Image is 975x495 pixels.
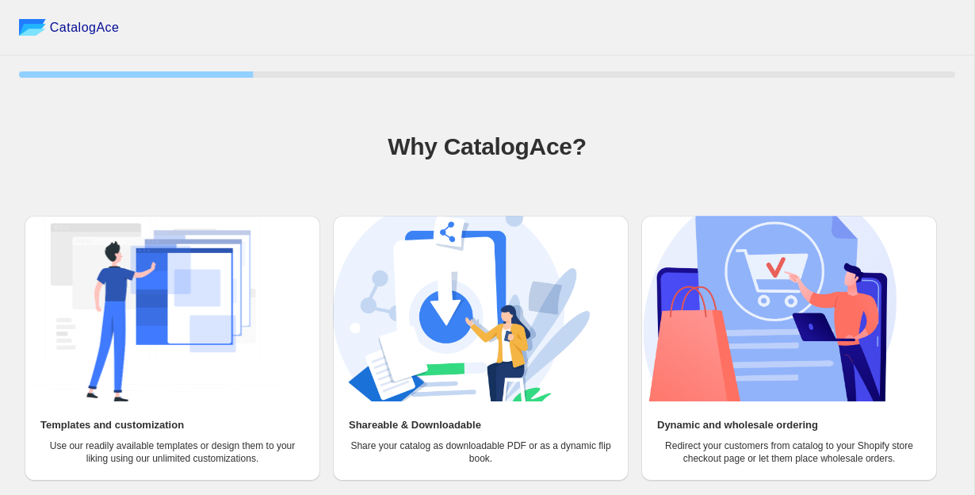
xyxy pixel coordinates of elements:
[25,216,281,401] img: Templates and customization
[40,439,304,465] p: Use our readily available templates or design them to your liking using our unlimited customizati...
[40,417,184,433] h2: Templates and customization
[657,417,818,433] h2: Dynamic and wholesale ordering
[333,216,590,401] img: Shareable & Downloadable
[19,19,46,36] img: catalog ace
[349,439,613,465] p: Share your catalog as downloadable PDF or as a dynamic flip book.
[657,439,921,465] p: Redirect your customers from catalog to your Shopify store checkout page or let them place wholes...
[641,216,898,401] img: Dynamic and wholesale ordering
[349,417,481,433] h2: Shareable & Downloadable
[50,20,120,36] span: CatalogAce
[19,131,955,163] h1: Why CatalogAce?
